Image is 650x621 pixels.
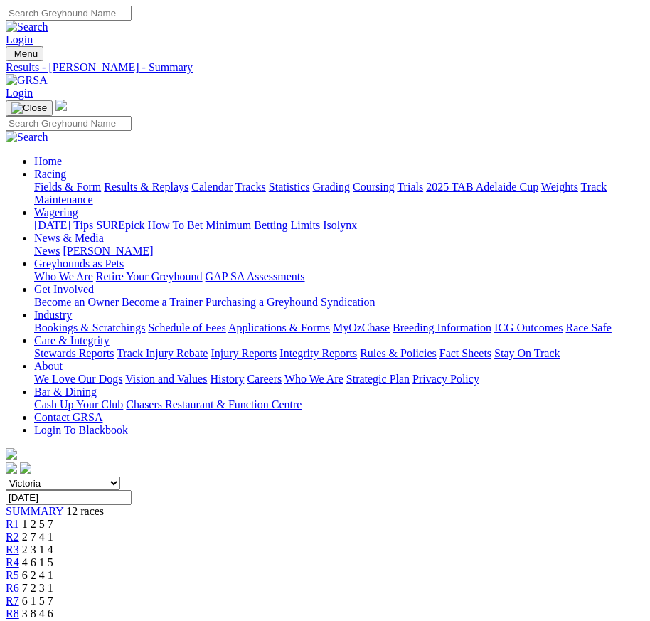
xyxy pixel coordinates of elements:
[34,155,62,167] a: Home
[148,219,203,231] a: How To Bet
[6,556,19,568] a: R4
[34,245,644,258] div: News & Media
[96,270,203,282] a: Retire Your Greyhound
[6,543,19,556] a: R3
[34,270,644,283] div: Greyhounds as Pets
[55,100,67,111] img: logo-grsa-white.png
[6,33,33,46] a: Login
[34,181,101,193] a: Fields & Form
[22,595,53,607] span: 6 1 5 7
[565,322,611,334] a: Race Safe
[34,296,644,309] div: Get Involved
[323,219,357,231] a: Isolynx
[279,347,357,359] a: Integrity Reports
[353,181,395,193] a: Coursing
[34,206,78,218] a: Wagering
[22,518,53,530] span: 1 2 5 7
[206,270,305,282] a: GAP SA Assessments
[346,373,410,385] a: Strategic Plan
[6,505,63,517] a: SUMMARY
[210,373,244,385] a: History
[63,245,153,257] a: [PERSON_NAME]
[211,347,277,359] a: Injury Reports
[494,347,560,359] a: Stay On Track
[6,21,48,33] img: Search
[117,347,208,359] a: Track Injury Rebate
[34,219,93,231] a: [DATE] Tips
[494,322,563,334] a: ICG Outcomes
[6,462,17,474] img: facebook.svg
[6,74,48,87] img: GRSA
[313,181,350,193] a: Grading
[104,181,188,193] a: Results & Replays
[6,607,19,620] a: R8
[6,595,19,607] a: R7
[34,424,128,436] a: Login To Blackbook
[191,181,233,193] a: Calendar
[34,373,122,385] a: We Love Our Dogs
[34,334,110,346] a: Care & Integrity
[34,245,60,257] a: News
[6,6,132,21] input: Search
[22,543,53,556] span: 2 3 1 4
[34,232,104,244] a: News & Media
[34,283,94,295] a: Get Involved
[206,296,318,308] a: Purchasing a Greyhound
[235,181,266,193] a: Tracks
[122,296,203,308] a: Become a Trainer
[6,518,19,530] a: R1
[14,48,38,59] span: Menu
[397,181,423,193] a: Trials
[34,373,644,386] div: About
[6,569,19,581] a: R5
[148,322,225,334] a: Schedule of Fees
[6,531,19,543] a: R2
[34,219,644,232] div: Wagering
[20,462,31,474] img: twitter.svg
[6,448,17,460] img: logo-grsa-white.png
[6,61,644,74] a: Results - [PERSON_NAME] - Summary
[34,411,102,423] a: Contact GRSA
[541,181,578,193] a: Weights
[34,309,72,321] a: Industry
[34,181,607,206] a: Track Maintenance
[6,46,43,61] button: Toggle navigation
[426,181,538,193] a: 2025 TAB Adelaide Cup
[439,347,491,359] a: Fact Sheets
[34,360,63,372] a: About
[228,322,330,334] a: Applications & Forms
[412,373,479,385] a: Privacy Policy
[333,322,390,334] a: MyOzChase
[22,569,53,581] span: 6 2 4 1
[6,582,19,594] a: R6
[96,219,144,231] a: SUREpick
[34,181,644,206] div: Racing
[34,386,97,398] a: Bar & Dining
[22,531,53,543] span: 2 7 4 1
[6,116,132,131] input: Search
[6,490,132,505] input: Select date
[34,322,644,334] div: Industry
[34,168,66,180] a: Racing
[6,131,48,144] img: Search
[360,347,437,359] a: Rules & Policies
[66,505,104,517] span: 12 races
[34,398,644,411] div: Bar & Dining
[22,556,53,568] span: 4 6 1 5
[206,219,320,231] a: Minimum Betting Limits
[34,398,123,410] a: Cash Up Your Club
[22,582,53,594] span: 7 2 3 1
[125,373,207,385] a: Vision and Values
[393,322,491,334] a: Breeding Information
[34,347,114,359] a: Stewards Reports
[247,373,282,385] a: Careers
